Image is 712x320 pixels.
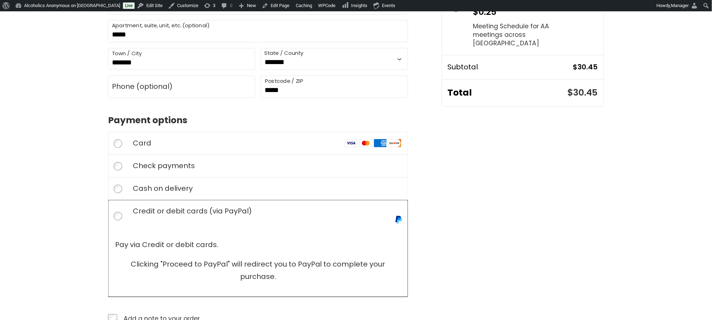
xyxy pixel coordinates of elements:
span: Credit or debit cards (via PayPal) [133,206,252,216]
img: discover [388,139,401,148]
input: Credit or debit cards (via PayPal)PayPal [114,212,122,221]
p: Clicking "Proceed to PayPal" will redirect you to PayPal to complete your purchase. [115,258,401,283]
input: Check payments [114,162,122,171]
span: Card [133,139,151,148]
input: Apartment, suite, unit, etc. (optional) [108,20,408,42]
input: Phone (optional) [108,76,255,98]
h2: Payment options [108,115,408,126]
span: $30.45 [573,61,598,74]
span: Cash on delivery [133,184,193,194]
img: amex [374,139,387,148]
a: Live [123,2,135,9]
input: Postcode / ZIP [261,76,408,98]
span: Total [448,85,568,101]
p: Pay via Credit or debit cards. [115,239,401,251]
label: Town / City [112,50,142,58]
span: $0.25 [473,6,497,18]
span: Insights [351,3,367,8]
span: Manager [671,3,689,8]
label: Apartment, suite, unit, etc. (optional) [112,22,210,30]
img: PayPal [394,216,403,224]
img: mastercard [359,139,372,148]
label: Postcode / ZIP [265,77,303,85]
span: $30.45 [568,87,598,99]
span: Subtotal [448,61,573,74]
label: State / County [264,50,304,57]
input: Cash on delivery [114,185,122,193]
label: Phone (optional) [112,81,173,92]
img: visa [345,139,358,148]
input: Cardvisamastercardamexdiscover [114,139,122,148]
input: Town / City [108,48,255,70]
span: Check payments [133,161,195,171]
p: Meeting Schedule for AA meetings across [GEOGRAPHIC_DATA] [473,22,573,48]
